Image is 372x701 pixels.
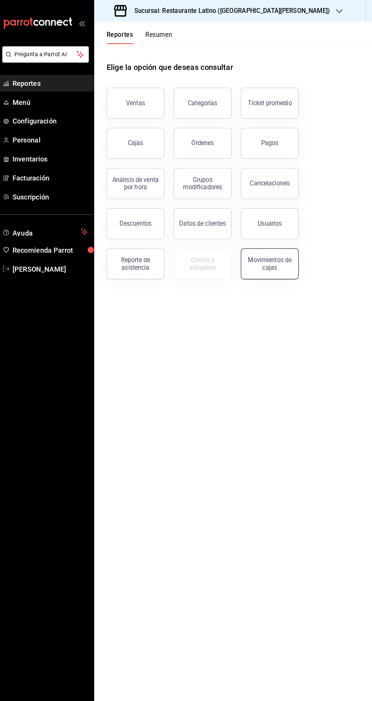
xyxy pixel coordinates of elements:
[9,690,92,698] span: Sugerir nueva función
[84,20,90,26] button: open_drawer_menu
[243,165,300,196] button: Cancelaciones
[18,133,92,143] span: Personal
[243,244,300,275] button: Movimientos de cajas
[182,252,229,267] div: Costos y márgenes
[177,86,234,117] button: Categorías
[8,46,93,62] button: Pregunta a Parrot AI
[116,173,163,188] div: Análisis de venta por hora
[18,260,92,270] span: [PERSON_NAME]
[116,252,163,267] div: Reporte de asistencia
[252,177,291,184] div: Cancelaciones
[5,55,93,63] a: Pregunta a Parrot AI
[191,98,220,105] div: Categorías
[149,30,175,43] button: Resumen
[177,244,234,275] button: Contrata inventarios para ver este reporte
[177,165,234,196] button: Grupos modificadores
[18,151,92,161] span: Inventarios
[18,77,92,87] span: Reportes
[182,173,229,188] div: Grupos modificadores
[243,126,300,156] button: Pagos
[250,98,293,105] div: Ticket promedio
[177,205,234,235] button: Datos de clientes
[18,95,92,106] span: Menú
[111,30,137,43] button: Reportes
[177,126,234,156] button: Órdenes
[18,241,92,251] span: Recomienda Parrot
[111,30,175,43] div: navigation tabs
[111,60,235,72] h1: Elige la opción que deseas consultar
[263,137,280,144] div: Pagos
[243,205,300,235] button: Usuarios
[111,165,168,196] button: Análisis de venta por hora
[18,170,92,180] span: Facturación
[18,114,92,124] span: Configuración
[243,86,300,117] button: Ticket promedio
[183,216,229,223] div: Datos de clientes
[111,244,168,275] button: Reporte de asistencia
[111,205,168,235] button: Descuentos
[248,252,295,267] div: Movimientos de cajas
[132,137,147,144] div: Cajas
[130,98,149,105] div: Ventas
[132,6,331,15] h3: Sucursal: Restaurante Latino ([GEOGRAPHIC_DATA][PERSON_NAME])
[18,188,92,199] span: Suscripción
[260,216,283,223] div: Usuarios
[194,137,216,144] div: Órdenes
[111,126,168,156] button: Cajas
[18,223,82,233] span: Ayuda
[20,50,82,58] span: Pregunta a Parrot AI
[124,216,155,223] div: Descuentos
[111,86,168,117] button: Ventas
